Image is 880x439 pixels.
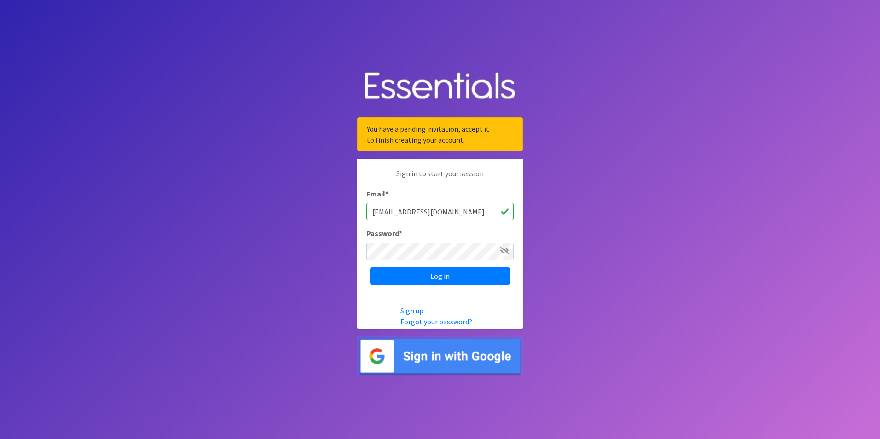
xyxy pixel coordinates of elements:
[399,229,402,238] abbr: required
[370,267,510,285] input: Log in
[357,63,523,110] img: Human Essentials
[400,306,423,315] a: Sign up
[366,168,514,188] p: Sign in to start your session
[357,336,523,376] img: Sign in with Google
[366,228,402,239] label: Password
[400,317,472,326] a: Forgot your password?
[357,117,523,151] div: You have a pending invitation, accept it to finish creating your account.
[366,188,388,199] label: Email
[385,189,388,198] abbr: required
